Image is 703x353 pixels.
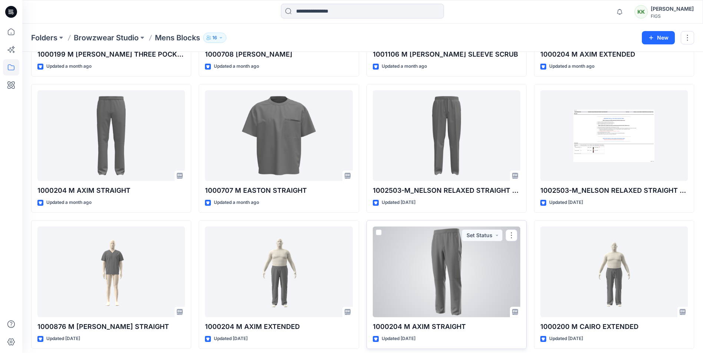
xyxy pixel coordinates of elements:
[382,335,415,343] p: Updated [DATE]
[382,199,415,206] p: Updated [DATE]
[373,226,520,317] a: 1000204 M AXIM STRAIGHT
[212,34,217,42] p: 16
[205,226,352,317] a: 1000204 M AXIM EXTENDED
[214,335,248,343] p: Updated [DATE]
[382,63,427,70] p: Updated a month ago
[203,33,226,43] button: 16
[540,90,688,181] a: 1002503-M_NELSON RELAXED STRAIGHT LEG SCRUB PANT
[540,322,688,332] p: 1000200 M CAIRO EXTENDED
[549,63,594,70] p: Updated a month ago
[31,33,57,43] a: Folders
[46,199,92,206] p: Updated a month ago
[642,31,675,44] button: New
[373,185,520,196] p: 1002503-M_NELSON RELAXED STRAIGHT LEG SCRUB PANT
[549,199,583,206] p: Updated [DATE]
[37,49,185,60] p: 1000199 M [PERSON_NAME] THREE POCKET PLUS
[214,63,259,70] p: Updated a month ago
[37,185,185,196] p: 1000204 M AXIM STRAIGHT
[37,90,185,181] a: 1000204 M AXIM STRAIGHT
[651,13,694,19] div: FIGS
[74,33,139,43] a: Browzwear Studio
[155,33,200,43] p: Mens Blocks
[373,90,520,181] a: 1002503-M_NELSON RELAXED STRAIGHT LEG SCRUB PANT
[634,5,648,19] div: KK
[37,226,185,317] a: 1000876 M BAKER STRAIGHT
[214,199,259,206] p: Updated a month ago
[540,226,688,317] a: 1000200 M CAIRO EXTENDED
[373,49,520,60] p: 1001106 M [PERSON_NAME] SLEEVE SCRUB
[651,4,694,13] div: [PERSON_NAME]
[46,335,80,343] p: Updated [DATE]
[205,322,352,332] p: 1000204 M AXIM EXTENDED
[549,335,583,343] p: Updated [DATE]
[205,90,352,181] a: 1000707 M EASTON STRAIGHT
[205,49,352,60] p: 1000708 [PERSON_NAME]
[37,322,185,332] p: 1000876 M [PERSON_NAME] STRAIGHT
[540,49,688,60] p: 1000204 M AXIM EXTENDED
[205,185,352,196] p: 1000707 M EASTON STRAIGHT
[540,185,688,196] p: 1002503-M_NELSON RELAXED STRAIGHT LEG SCRUB PANT
[46,63,92,70] p: Updated a month ago
[373,322,520,332] p: 1000204 M AXIM STRAIGHT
